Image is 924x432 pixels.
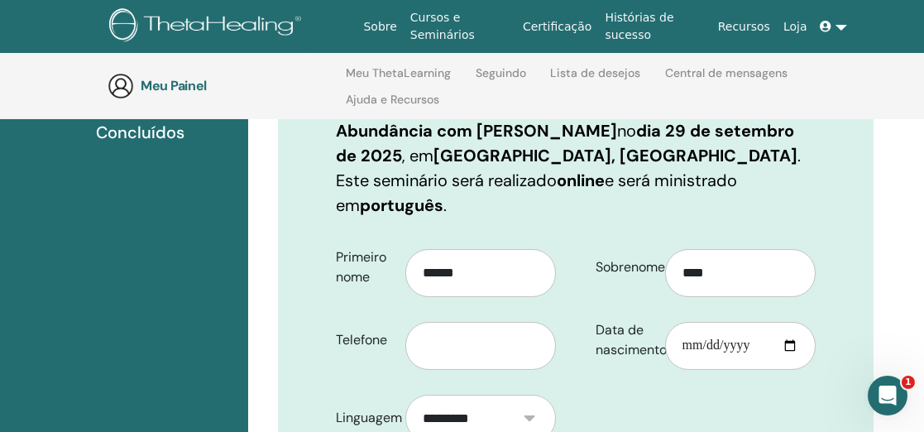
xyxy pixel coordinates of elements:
font: 1 [905,377,912,387]
font: online [557,170,605,191]
a: Meu ThetaLearning [346,66,451,93]
font: . Este seminário será realizado [336,145,801,191]
img: generic-user-icon.jpg [108,73,134,99]
font: Meu Painel [141,77,207,94]
font: Seminários Concluídos [96,97,184,143]
font: no [617,120,636,142]
iframe: Chat ao vivo do Intercom [868,376,907,415]
font: Primeiro nome [336,248,386,286]
font: Central de mensagens [665,65,788,80]
font: Seguindo [476,65,526,80]
a: Seguindo [476,66,526,93]
a: Lista de desejos [550,66,640,93]
font: Histórias de sucesso [605,11,673,41]
font: Ajuda e Recursos [346,92,439,107]
font: . [443,194,447,216]
font: [GEOGRAPHIC_DATA], [GEOGRAPHIC_DATA] [433,145,797,166]
font: Telefone [336,331,387,348]
a: Recursos [711,12,777,42]
img: logo.png [109,8,307,46]
font: português [360,194,443,216]
font: Certificação [523,20,591,33]
a: Ajuda e Recursos [346,93,439,119]
a: Cursos e Seminários [404,2,516,50]
font: Sobrenome [596,258,665,276]
font: seminário Manifestação e Abundância com [PERSON_NAME] [336,95,792,142]
font: Cursos e Seminários [410,11,475,41]
font: Meu ThetaLearning [346,65,451,80]
font: , em [402,145,433,166]
a: Sobre [357,12,403,42]
a: Loja [777,12,814,42]
a: Central de mensagens [665,66,788,93]
font: Recursos [718,20,770,33]
font: dia 29 de setembro de 2025 [336,120,794,166]
font: Lista de desejos [550,65,640,80]
a: Certificação [516,12,598,42]
font: Sobre [363,20,396,33]
font: e será ministrado em [336,170,737,216]
a: Histórias de sucesso [598,2,711,50]
font: Loja [783,20,807,33]
font: Data de nascimento [596,321,667,358]
font: Linguagem [336,409,402,426]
